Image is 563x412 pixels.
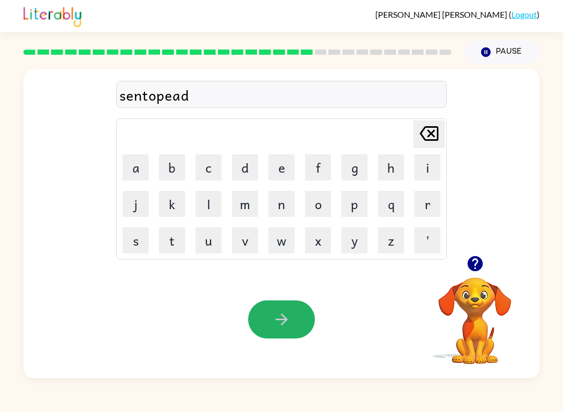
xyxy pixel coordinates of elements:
button: q [378,191,404,217]
button: z [378,227,404,253]
button: c [195,154,222,180]
button: x [305,227,331,253]
button: w [268,227,295,253]
button: Pause [464,40,540,64]
button: i [414,154,440,180]
div: sentopead [119,84,444,106]
div: ( ) [375,9,540,19]
button: j [123,191,149,217]
img: Literably [23,4,81,27]
button: ' [414,227,440,253]
button: f [305,154,331,180]
button: m [232,191,258,217]
span: [PERSON_NAME] [PERSON_NAME] [375,9,509,19]
button: k [159,191,185,217]
button: u [195,227,222,253]
button: p [341,191,368,217]
button: a [123,154,149,180]
video: Your browser must support playing .mp4 files to use Literably. Please try using another browser. [423,261,527,366]
button: s [123,227,149,253]
button: r [414,191,440,217]
button: y [341,227,368,253]
button: d [232,154,258,180]
a: Logout [511,9,537,19]
button: v [232,227,258,253]
button: l [195,191,222,217]
button: t [159,227,185,253]
button: o [305,191,331,217]
button: e [268,154,295,180]
button: b [159,154,185,180]
button: h [378,154,404,180]
button: n [268,191,295,217]
button: g [341,154,368,180]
